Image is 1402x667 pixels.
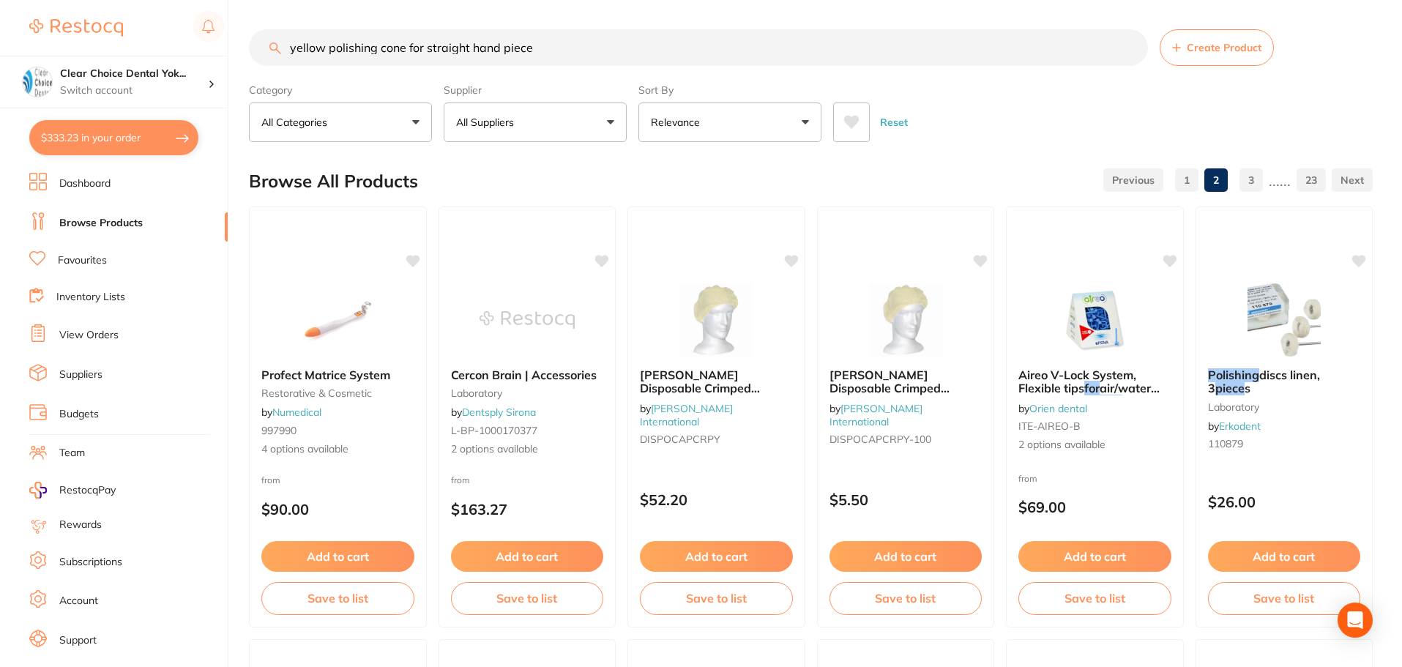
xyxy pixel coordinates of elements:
p: $52.20 [640,491,793,508]
button: Add to cart [1018,541,1171,572]
span: Aireo V-Lock System, Flexible tips [1018,368,1136,395]
span: 110879 [1208,437,1243,450]
span: DISPOCAPCRPY-100 [829,433,931,446]
button: Add to cart [451,541,604,572]
p: $69.00 [1018,499,1171,515]
a: Dashboard [59,176,111,191]
p: $5.50 [829,491,982,508]
span: by [451,406,536,419]
small: restorative & cosmetic [261,387,414,399]
b: Livingstone Disposable Crimped Hairnet Cap, 21 Inches, Double Elastic, Latex Free, HACCP, Yellow,... [829,368,982,395]
a: Team [59,446,85,461]
span: from [451,474,470,485]
a: 3 [1239,165,1263,195]
button: $333.23 in your order [29,120,198,155]
input: Search Products [249,29,1148,66]
img: Aireo V-Lock System, Flexible tips for air/water syringes, 200 pieces/box [1047,283,1142,357]
h2: Browse All Products [249,171,418,192]
button: Save to list [829,582,982,614]
small: laboratory [451,387,604,399]
button: Save to list [1018,582,1171,614]
span: by [261,406,321,419]
a: Erkodent [1219,420,1261,433]
div: Open Intercom Messenger [1338,603,1373,638]
a: 23 [1297,165,1326,195]
span: 2 options available [1018,438,1171,452]
p: Relevance [651,115,706,130]
h4: Clear Choice Dental Yokine [60,67,208,81]
span: s/box [1122,395,1152,409]
label: Supplier [444,83,627,97]
span: ITE-AIREO-B [1018,420,1081,433]
p: $90.00 [261,501,414,518]
span: DISPOCAPCRPY [640,433,720,446]
b: Aireo V-Lock System, Flexible tips for air/water syringes, 200 pieces/box [1018,368,1171,395]
p: Switch account [60,83,208,98]
b: Polishing discs linen, 3 pieces [1208,368,1361,395]
em: piece [1215,381,1245,395]
span: 2 options available [451,442,604,457]
b: Cercon Brain | Accessories [451,368,604,381]
span: 997990 [261,424,297,437]
img: RestocqPay [29,482,47,499]
img: Livingstone Disposable Crimped Hairnet Cap, 21 Inches, Double Elastic, Latex Free, HACCP, Yellow,... [858,283,953,357]
span: s [1245,381,1250,395]
p: All Suppliers [456,115,520,130]
b: Profect Matrice System [261,368,414,381]
a: Orien dental [1029,402,1087,415]
img: Polishing discs linen, 3 pieces [1237,283,1332,357]
button: Relevance [638,103,821,142]
img: Restocq Logo [29,19,123,37]
button: Save to list [1208,582,1361,614]
a: Suppliers [59,368,102,382]
button: Save to list [451,582,604,614]
img: Livingstone Disposable Crimped Hairnet Cap, 21 Inches, Double Elastic, Latex Free, HACCP, Yellow,... [668,283,764,357]
span: by [1018,402,1087,415]
button: Add to cart [829,541,982,572]
p: All Categories [261,115,333,130]
a: Numedical [272,406,321,419]
p: $163.27 [451,501,604,518]
a: [PERSON_NAME] International [829,402,922,428]
span: RestocqPay [59,483,116,498]
button: Add to cart [1208,541,1361,572]
a: 1 [1175,165,1198,195]
button: Add to cart [640,541,793,572]
button: Create Product [1160,29,1274,66]
a: Account [59,594,98,608]
p: ...... [1269,172,1291,189]
span: by [1208,420,1261,433]
label: Category [249,83,432,97]
span: from [1018,473,1037,484]
a: Subscriptions [59,555,122,570]
em: for [1084,381,1100,395]
button: Save to list [640,582,793,614]
span: 4 options available [261,442,414,457]
em: piece [1093,395,1122,409]
span: Profect Matrice System [261,368,390,382]
a: View Orders [59,328,119,343]
label: Sort By [638,83,821,97]
button: All Categories [249,103,432,142]
a: Dentsply Sirona [462,406,536,419]
a: 2 [1204,165,1228,195]
a: Browse Products [59,216,143,231]
span: by [829,402,922,428]
img: Profect Matrice System [290,283,385,357]
a: Support [59,633,97,648]
span: by [640,402,733,428]
b: Livingstone Disposable Crimped Hairnet Cap, 21 Inches, Double Elastic, Latex Free, HACCP, Yellow,... [640,368,793,395]
span: L-BP-1000170377 [451,424,537,437]
p: $26.00 [1208,493,1361,510]
span: from [261,474,280,485]
span: discs linen, 3 [1208,368,1320,395]
a: Rewards [59,518,102,532]
a: Restocq Logo [29,11,123,45]
a: Favourites [58,253,107,268]
button: Add to cart [261,541,414,572]
span: Cercon Brain | Accessories [451,368,597,382]
button: Save to list [261,582,414,614]
img: Cercon Brain | Accessories [480,283,575,357]
img: Clear Choice Dental Yokine [23,67,52,97]
span: air/water syringes, 200 [1018,381,1160,409]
